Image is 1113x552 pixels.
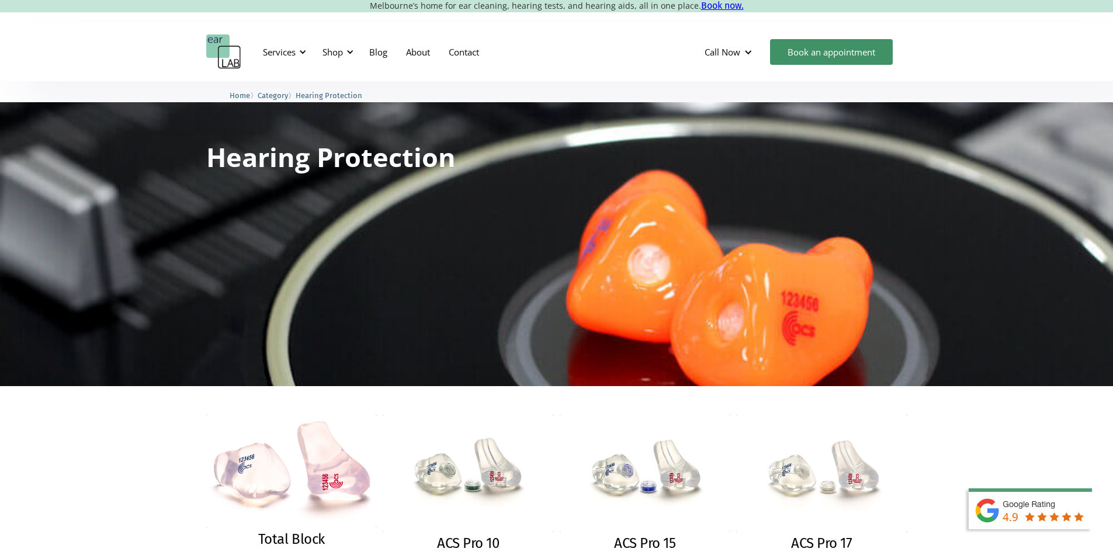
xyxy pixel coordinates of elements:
[256,34,310,70] div: Services
[258,531,325,548] h2: Total Block
[206,34,241,70] a: home
[315,34,357,70] div: Shop
[258,89,296,102] li: 〉
[296,89,362,100] a: Hearing Protection
[206,144,456,170] h1: Hearing Protection
[230,91,250,100] span: Home
[439,35,488,69] a: Contact
[230,89,250,100] a: Home
[258,91,288,100] span: Category
[705,46,740,58] div: Call Now
[296,91,362,100] span: Hearing Protection
[736,415,907,532] img: ACS Pro 17
[437,535,499,552] h2: ACS Pro 10
[770,39,893,65] a: Book an appointment
[614,535,675,552] h2: ACS Pro 15
[383,415,554,532] img: ACS Pro 10
[560,415,731,532] img: ACS Pro 15
[258,89,288,100] a: Category
[397,35,439,69] a: About
[206,415,377,528] img: Total Block
[323,46,343,58] div: Shop
[791,535,852,552] h2: ACS Pro 17
[230,89,258,102] li: 〉
[263,46,296,58] div: Services
[360,35,397,69] a: Blog
[695,34,764,70] div: Call Now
